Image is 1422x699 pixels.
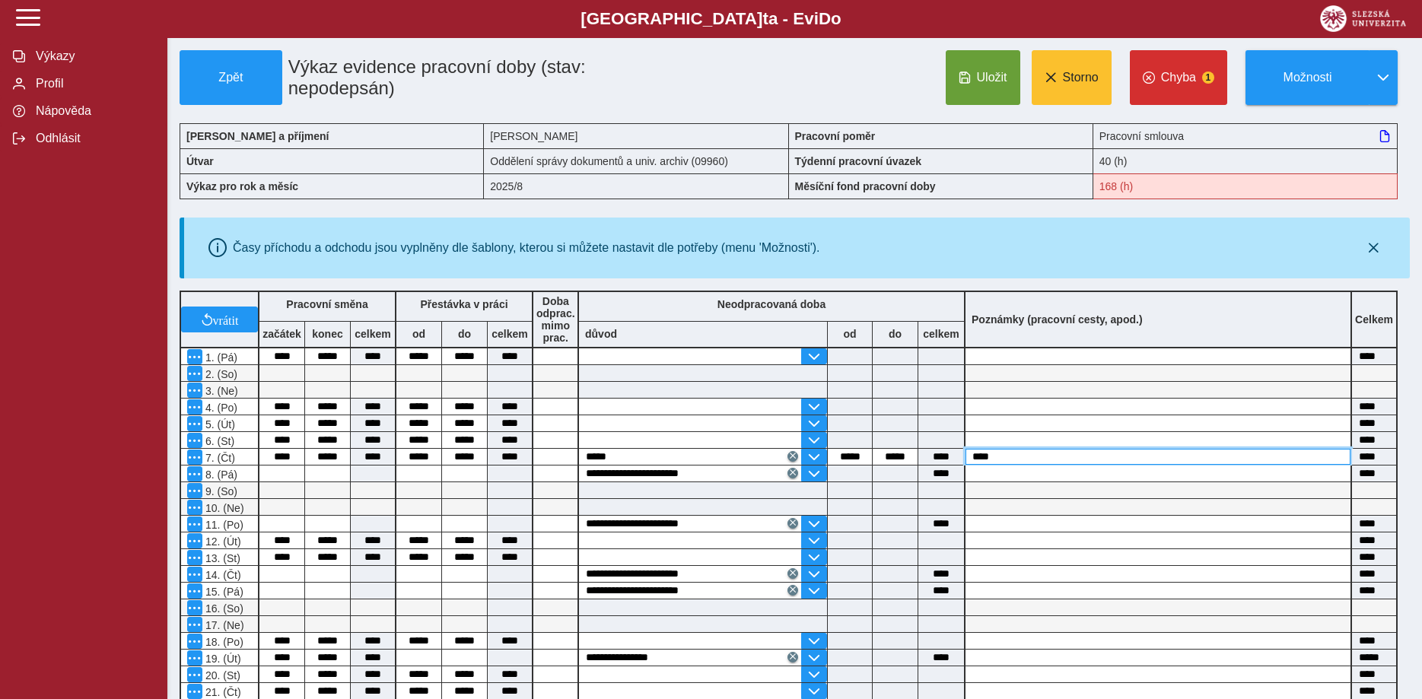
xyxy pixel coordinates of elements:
[762,9,768,28] span: t
[202,469,237,481] span: 8. (Pá)
[442,328,487,340] b: do
[585,328,617,340] b: důvod
[187,416,202,431] button: Menu
[202,602,243,615] span: 16. (So)
[1093,173,1398,199] div: Fond pracovní doby (168 h) a součet hodin (168:10 h) se neshodují!
[1130,50,1227,105] button: Chyba1
[488,328,532,340] b: celkem
[977,71,1007,84] span: Uložit
[202,669,240,682] span: 20. (St)
[286,298,367,310] b: Pracovní směna
[187,583,202,599] button: Menu
[484,123,788,148] div: [PERSON_NAME]
[187,650,202,666] button: Menu
[187,567,202,582] button: Menu
[795,180,936,192] b: Měsíční fond pracovní doby
[1063,71,1099,84] span: Storno
[186,71,275,84] span: Zpět
[186,130,329,142] b: [PERSON_NAME] a příjmení
[1161,71,1196,84] span: Chyba
[202,502,244,514] span: 10. (Ne)
[946,50,1020,105] button: Uložit
[187,617,202,632] button: Menu
[187,600,202,615] button: Menu
[1202,71,1214,84] span: 1
[202,402,237,414] span: 4. (Po)
[202,569,241,581] span: 14. (Čt)
[484,148,788,173] div: Oddělení správy dokumentů a univ. archiv (09960)
[187,684,202,699] button: Menu
[795,130,876,142] b: Pracovní poměr
[1320,5,1406,32] img: logo_web_su.png
[202,636,243,648] span: 18. (Po)
[202,385,238,397] span: 3. (Ne)
[187,433,202,448] button: Menu
[187,450,202,465] button: Menu
[536,295,575,344] b: Doba odprac. mimo prac.
[186,155,214,167] b: Útvar
[918,328,964,340] b: celkem
[873,328,918,340] b: do
[187,466,202,481] button: Menu
[233,241,820,255] div: Časy příchodu a odchodu jsou vyplněny dle šablony, kterou si můžete nastavit dle potřeby (menu 'M...
[795,155,922,167] b: Týdenní pracovní úvazek
[282,50,692,105] h1: Výkaz evidence pracovní doby (stav: nepodepsán)
[202,351,237,364] span: 1. (Pá)
[202,653,241,665] span: 19. (Út)
[965,313,1149,326] b: Poznámky (pracovní cesty, apod.)
[202,686,241,698] span: 21. (Čt)
[187,483,202,498] button: Menu
[187,533,202,548] button: Menu
[202,535,241,548] span: 12. (Út)
[181,307,258,332] button: vrátit
[202,619,244,631] span: 17. (Ne)
[180,50,282,105] button: Zpět
[305,328,350,340] b: konec
[187,667,202,682] button: Menu
[1093,123,1398,148] div: Pracovní smlouva
[202,552,240,564] span: 13. (St)
[819,9,831,28] span: D
[351,328,395,340] b: celkem
[1032,50,1112,105] button: Storno
[202,435,234,447] span: 6. (St)
[186,180,298,192] b: Výkaz pro rok a měsíc
[717,298,826,310] b: Neodpracovaná doba
[396,328,441,340] b: od
[202,519,243,531] span: 11. (Po)
[420,298,507,310] b: Přestávka v práci
[31,77,154,91] span: Profil
[31,49,154,63] span: Výkazy
[187,516,202,532] button: Menu
[31,104,154,118] span: Nápověda
[187,550,202,565] button: Menu
[187,383,202,398] button: Menu
[202,368,237,380] span: 2. (So)
[1355,313,1393,326] b: Celkem
[202,452,235,464] span: 7. (Čt)
[828,328,872,340] b: od
[831,9,841,28] span: o
[202,586,243,598] span: 15. (Pá)
[484,173,788,199] div: 2025/8
[46,9,1376,29] b: [GEOGRAPHIC_DATA] a - Evi
[187,399,202,415] button: Menu
[187,634,202,649] button: Menu
[202,418,235,431] span: 5. (Út)
[187,366,202,381] button: Menu
[31,132,154,145] span: Odhlásit
[202,485,237,497] span: 9. (So)
[1245,50,1369,105] button: Možnosti
[187,349,202,364] button: Menu
[1093,148,1398,173] div: 40 (h)
[259,328,304,340] b: začátek
[1258,71,1357,84] span: Možnosti
[187,500,202,515] button: Menu
[213,313,239,326] span: vrátit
